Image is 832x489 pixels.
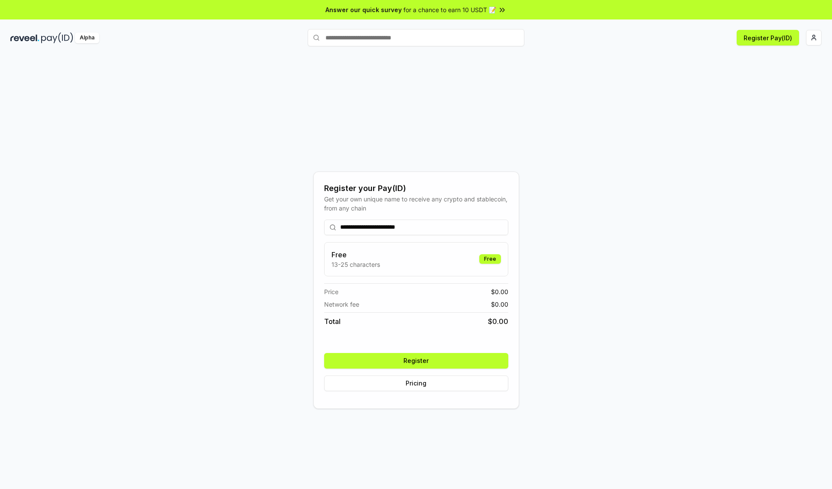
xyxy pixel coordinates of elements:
[324,300,359,309] span: Network fee
[331,260,380,269] p: 13-25 characters
[479,254,501,264] div: Free
[75,32,99,43] div: Alpha
[324,316,341,327] span: Total
[324,182,508,194] div: Register your Pay(ID)
[324,376,508,391] button: Pricing
[488,316,508,327] span: $ 0.00
[41,32,73,43] img: pay_id
[10,32,39,43] img: reveel_dark
[324,287,338,296] span: Price
[491,287,508,296] span: $ 0.00
[737,30,799,45] button: Register Pay(ID)
[324,194,508,213] div: Get your own unique name to receive any crypto and stablecoin, from any chain
[403,5,496,14] span: for a chance to earn 10 USDT 📝
[491,300,508,309] span: $ 0.00
[325,5,402,14] span: Answer our quick survey
[324,353,508,369] button: Register
[331,249,380,260] h3: Free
